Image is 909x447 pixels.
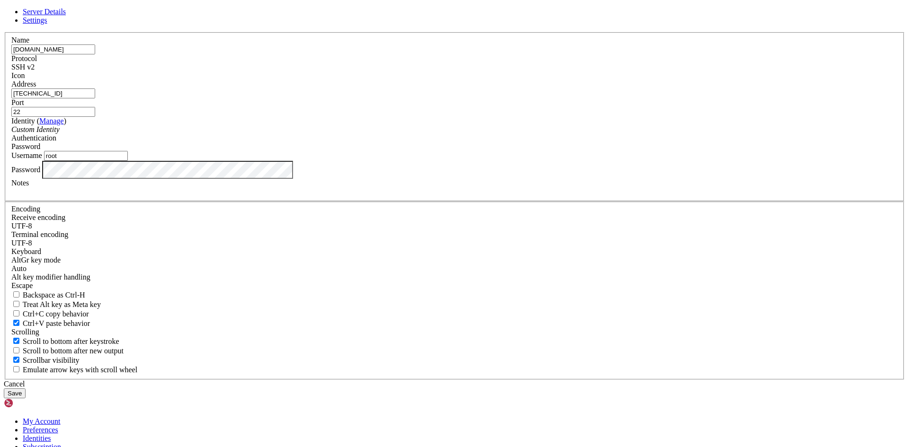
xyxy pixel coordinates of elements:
span: Ctrl+C copy behavior [23,310,89,318]
button: Save [4,388,26,398]
label: Authentication [11,134,56,142]
div: Password [11,142,898,151]
input: Ctrl+C copy behavior [13,310,19,316]
a: Identities [23,434,51,442]
label: Port [11,98,24,106]
label: Password [11,165,40,173]
label: Scroll to bottom after new output. [11,347,124,355]
label: When using the alternative screen buffer, and DECCKM (Application Cursor Keys) is active, mouse w... [11,366,137,374]
label: Username [11,151,42,159]
label: Name [11,36,29,44]
input: Login Username [44,151,128,161]
span: Treat Alt key as Meta key [23,300,101,308]
div: SSH v2 [11,63,898,71]
span: Scroll to bottom after new output [23,347,124,355]
img: Shellngn [4,398,58,408]
label: Protocol [11,54,37,62]
div: Escape [11,281,898,290]
span: Scrollbar visibility [23,356,80,364]
div: Custom Identity [11,125,898,134]
input: Scroll to bottom after keystroke [13,338,19,344]
input: Treat Alt key as Meta key [13,301,19,307]
label: The vertical scrollbar mode. [11,356,80,364]
label: Controls how the Alt key is handled. Escape: Send an ESC prefix. 8-Bit: Add 128 to the typed char... [11,273,90,281]
a: Server Details [23,8,66,16]
span: UTF-8 [11,222,32,230]
i: Custom Identity [11,125,60,133]
a: My Account [23,417,61,425]
span: Auto [11,264,27,272]
label: Set the expected encoding for data received from the host. If the encodings do not match, visual ... [11,213,65,221]
span: Backspace as Ctrl-H [23,291,85,299]
input: Backspace as Ctrl-H [13,291,19,298]
input: Host Name or IP [11,88,95,98]
span: Scroll to bottom after keystroke [23,337,119,345]
span: Emulate arrow keys with scroll wheel [23,366,137,374]
label: Address [11,80,36,88]
label: Scrolling [11,328,39,336]
span: Escape [11,281,33,289]
label: Set the expected encoding for data received from the host. If the encodings do not match, visual ... [11,256,61,264]
label: Whether the Alt key acts as a Meta key or as a distinct Alt key. [11,300,101,308]
label: Encoding [11,205,40,213]
label: Ctrl-C copies if true, send ^C to host if false. Ctrl-Shift-C sends ^C to host if true, copies if... [11,310,89,318]
label: Whether to scroll to the bottom on any keystroke. [11,337,119,345]
a: Manage [39,117,64,125]
label: Ctrl+V pastes if true, sends ^V to host if false. Ctrl+Shift+V sends ^V to host if true, pastes i... [11,319,90,327]
label: Identity [11,117,66,125]
label: Icon [11,71,25,79]
span: UTF-8 [11,239,32,247]
label: Notes [11,179,29,187]
div: Cancel [4,380,905,388]
input: Port Number [11,107,95,117]
a: Settings [23,16,47,24]
span: SSH v2 [11,63,35,71]
div: Auto [11,264,898,273]
label: If true, the backspace should send BS ('\x08', aka ^H). Otherwise the backspace key should send '... [11,291,85,299]
div: UTF-8 [11,239,898,247]
input: Ctrl+V paste behavior [13,320,19,326]
span: ( ) [37,117,66,125]
input: Scrollbar visibility [13,357,19,363]
input: Emulate arrow keys with scroll wheel [13,366,19,372]
a: Preferences [23,426,58,434]
span: Ctrl+V paste behavior [23,319,90,327]
div: UTF-8 [11,222,898,230]
label: The default terminal encoding. ISO-2022 enables character map translations (like graphics maps). ... [11,230,68,238]
input: Scroll to bottom after new output [13,347,19,353]
input: Server Name [11,44,95,54]
label: Keyboard [11,247,41,255]
span: Password [11,142,40,150]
